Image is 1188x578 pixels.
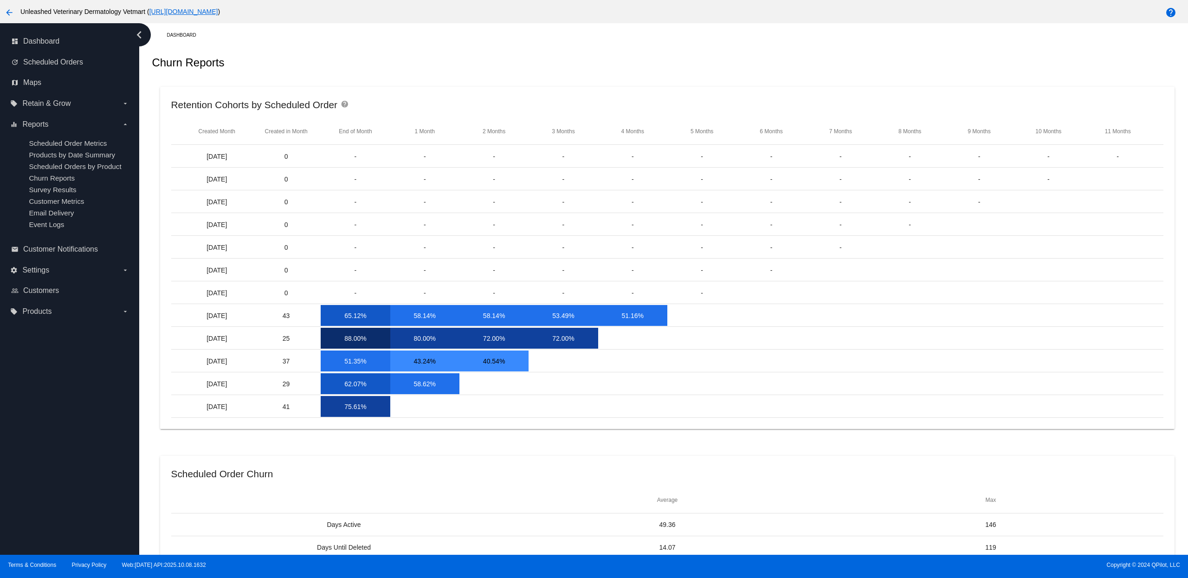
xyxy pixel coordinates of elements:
span: Customers [23,286,59,295]
i: local_offer [10,308,18,315]
mat-cell: - [459,191,529,212]
mat-cell: - [875,214,944,235]
span: Email Delivery [29,209,74,217]
a: [URL][DOMAIN_NAME] [149,8,218,15]
mat-cell: - [806,146,875,167]
mat-cell: 43.24% [390,351,459,371]
mat-cell: 49.36 [506,521,829,528]
mat-header-cell: Max [829,497,1152,503]
mat-cell: 75.61% [321,396,390,417]
mat-header-cell: Created in Month [252,128,321,135]
mat-cell: - [321,191,390,212]
mat-header-cell: 11 Months [1083,128,1152,135]
mat-cell: - [598,237,667,258]
mat-cell: - [875,169,944,189]
a: Event Logs [29,221,64,228]
mat-cell: - [944,146,1014,167]
mat-cell: - [1083,146,1152,167]
mat-cell: [DATE] [182,351,252,371]
h2: Churn Reports [152,56,224,69]
mat-header-cell: 6 Months [736,128,806,135]
a: update Scheduled Orders [11,55,129,70]
span: Settings [22,266,49,274]
mat-cell: - [459,260,529,280]
mat-cell: - [459,214,529,235]
mat-cell: 0 [252,282,321,303]
mat-cell: - [390,191,459,212]
mat-cell: - [1014,146,1083,167]
mat-cell: [DATE] [182,373,252,394]
mat-cell: - [459,146,529,167]
mat-cell: 58.62% [390,373,459,394]
span: Customer Notifications [23,245,98,253]
i: arrow_drop_down [122,308,129,315]
span: Dashboard [23,37,59,45]
i: update [11,58,19,66]
mat-cell: 80.00% [390,328,459,349]
a: people_outline Customers [11,283,129,298]
a: dashboard Dashboard [11,34,129,49]
mat-cell: - [875,146,944,167]
mat-cell: - [736,237,806,258]
mat-cell: 72.00% [459,328,529,349]
mat-cell: 40.54% [459,351,529,371]
mat-cell: - [944,169,1014,189]
i: people_outline [11,287,19,294]
i: local_offer [10,100,18,107]
mat-cell: - [529,169,598,189]
mat-cell: [DATE] [182,237,252,258]
a: Privacy Policy [72,562,107,568]
a: Scheduled Order Metrics [29,139,107,147]
mat-cell: - [459,282,529,303]
i: arrow_drop_down [122,121,129,128]
span: Scheduled Orders [23,58,83,66]
mat-cell: [DATE] [182,191,252,212]
mat-cell: 62.07% [321,373,390,394]
mat-cell: Days Until Deleted [182,544,506,551]
span: Products [22,307,52,316]
mat-header-cell: 7 Months [806,128,875,135]
mat-cell: - [390,282,459,303]
mat-cell: 146 [829,521,1152,528]
mat-header-cell: End of Month [321,128,390,135]
a: Dashboard [167,28,204,42]
mat-header-cell: 10 Months [1014,128,1083,135]
span: Products by Date Summary [29,151,115,159]
a: Web:[DATE] API:2025.10.08.1632 [122,562,206,568]
mat-cell: 53.49% [529,305,598,326]
mat-cell: - [598,146,667,167]
i: dashboard [11,38,19,45]
i: map [11,79,19,86]
mat-header-cell: 3 Months [529,128,598,135]
mat-cell: 72.00% [529,328,598,349]
mat-cell: 14.07 [506,544,829,551]
mat-cell: - [598,282,667,303]
mat-header-cell: 1 Month [390,128,459,135]
mat-cell: - [459,237,529,258]
a: Customer Metrics [29,197,84,205]
mat-cell: - [736,260,806,280]
i: arrow_drop_down [122,100,129,107]
mat-cell: - [667,214,736,235]
mat-cell: 0 [252,237,321,258]
mat-cell: - [529,146,598,167]
mat-cell: - [321,169,390,189]
mat-cell: 0 [252,191,321,212]
mat-cell: - [529,237,598,258]
mat-header-cell: 8 Months [875,128,944,135]
span: Copyright © 2024 QPilot, LLC [602,562,1180,568]
mat-cell: - [529,191,598,212]
mat-header-cell: Average [506,497,829,503]
mat-cell: - [736,169,806,189]
mat-cell: - [667,191,736,212]
mat-cell: 51.35% [321,351,390,371]
a: Survey Results [29,186,76,194]
mat-cell: 51.16% [598,305,667,326]
span: Reports [22,120,48,129]
span: Unleashed Veterinary Dermatology Vetmart ( ) [20,8,220,15]
mat-cell: 65.12% [321,305,390,326]
mat-header-cell: 5 Months [667,128,736,135]
mat-cell: - [598,191,667,212]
